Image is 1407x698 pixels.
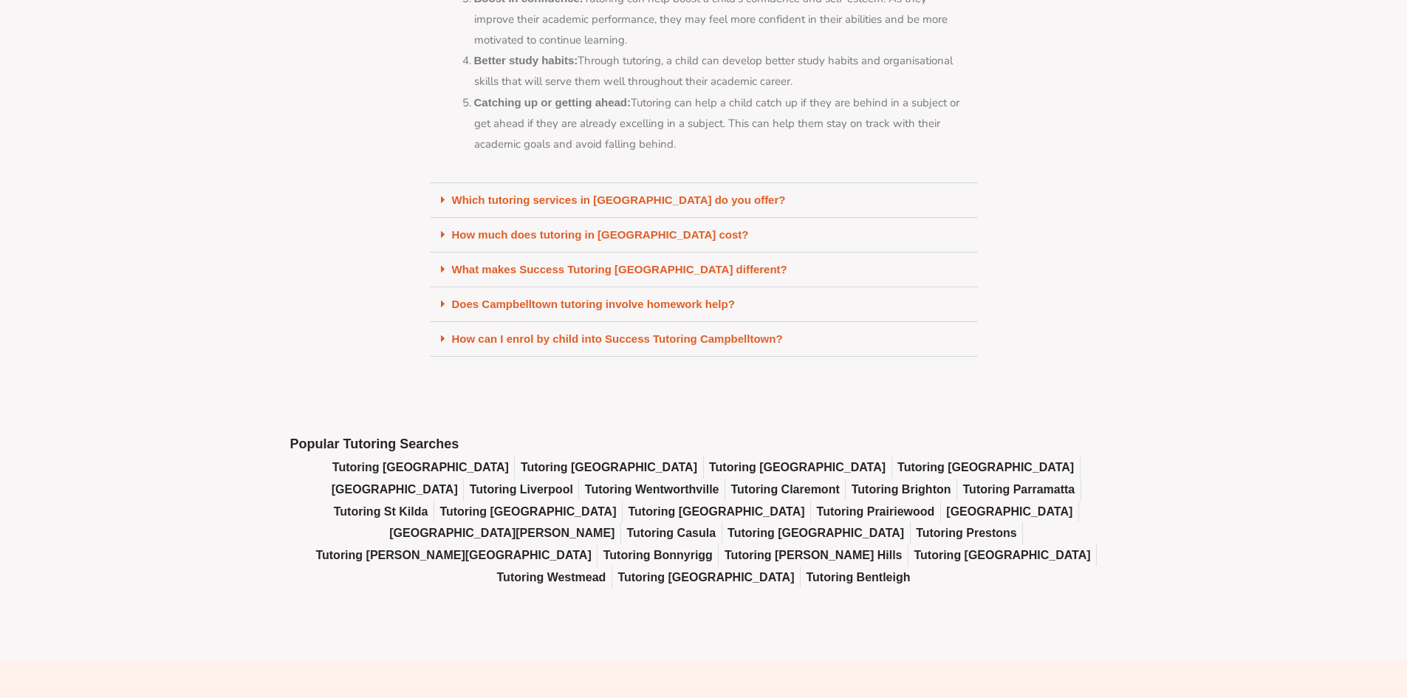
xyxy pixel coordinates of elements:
[332,456,509,479] a: Tutoring [GEOGRAPHIC_DATA]
[963,479,1075,501] a: Tutoring Parramatta
[914,544,1090,567] a: Tutoring [GEOGRAPHIC_DATA]
[389,522,615,544] a: [GEOGRAPHIC_DATA][PERSON_NAME]
[474,92,967,155] li: Tutoring can help a child catch up if they are behind in a subject or get ahead if they are alrea...
[1161,531,1407,698] iframe: Chat Widget
[817,501,935,523] a: Tutoring Prairiewood
[497,567,606,589] a: Tutoring Westmead
[897,456,1074,479] a: Tutoring [GEOGRAPHIC_DATA]
[452,332,783,345] a: How can I enrol by child into Success Tutoring Campbelltown?
[452,263,787,276] a: What makes Success Tutoring [GEOGRAPHIC_DATA] different?
[474,96,631,109] b: Catching up or getting ahead:
[430,183,978,218] div: Which tutoring services in [GEOGRAPHIC_DATA] do you offer?
[430,322,978,357] div: How can I enrol by child into Success Tutoring Campbelltown?
[603,544,713,567] a: Tutoring Bonnyrigg
[852,479,951,501] a: Tutoring Brighton
[626,522,716,544] a: Tutoring Casula
[290,436,1117,453] h2: Popular Tutoring Searches
[452,228,749,241] a: How much does tutoring in [GEOGRAPHIC_DATA] cost?
[725,544,903,567] a: Tutoring [PERSON_NAME] Hills
[430,287,978,322] div: Does Campbelltown tutoring involve homework help?
[946,501,1072,523] a: [GEOGRAPHIC_DATA]
[452,194,786,206] a: Which tutoring services in [GEOGRAPHIC_DATA] do you offer?
[728,522,904,544] a: Tutoring [GEOGRAPHIC_DATA]
[916,522,1017,544] a: Tutoring Prestons
[806,567,910,589] a: Tutoring Bentleigh
[521,456,697,479] a: Tutoring [GEOGRAPHIC_DATA]
[730,479,839,501] a: Tutoring Claremont
[617,567,794,589] a: Tutoring [GEOGRAPHIC_DATA]
[709,456,886,479] a: Tutoring [GEOGRAPHIC_DATA]
[439,501,616,523] a: Tutoring [GEOGRAPHIC_DATA]
[430,218,978,253] div: How much does tutoring in [GEOGRAPHIC_DATA] cost?
[629,501,805,523] a: Tutoring [GEOGRAPHIC_DATA]
[470,479,573,501] a: Tutoring Liverpool
[334,501,428,523] a: Tutoring St Kilda
[315,544,591,567] a: Tutoring [PERSON_NAME][GEOGRAPHIC_DATA]
[474,54,578,66] b: Better study habits:
[452,298,735,310] a: Does Campbelltown tutoring involve homework help?
[430,253,978,287] div: What makes Success Tutoring [GEOGRAPHIC_DATA] different?
[585,479,719,501] a: Tutoring Wentworthville
[474,50,967,92] li: Through tutoring, a child can develop better study habits and organisational skills that will ser...
[332,479,458,501] a: [GEOGRAPHIC_DATA]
